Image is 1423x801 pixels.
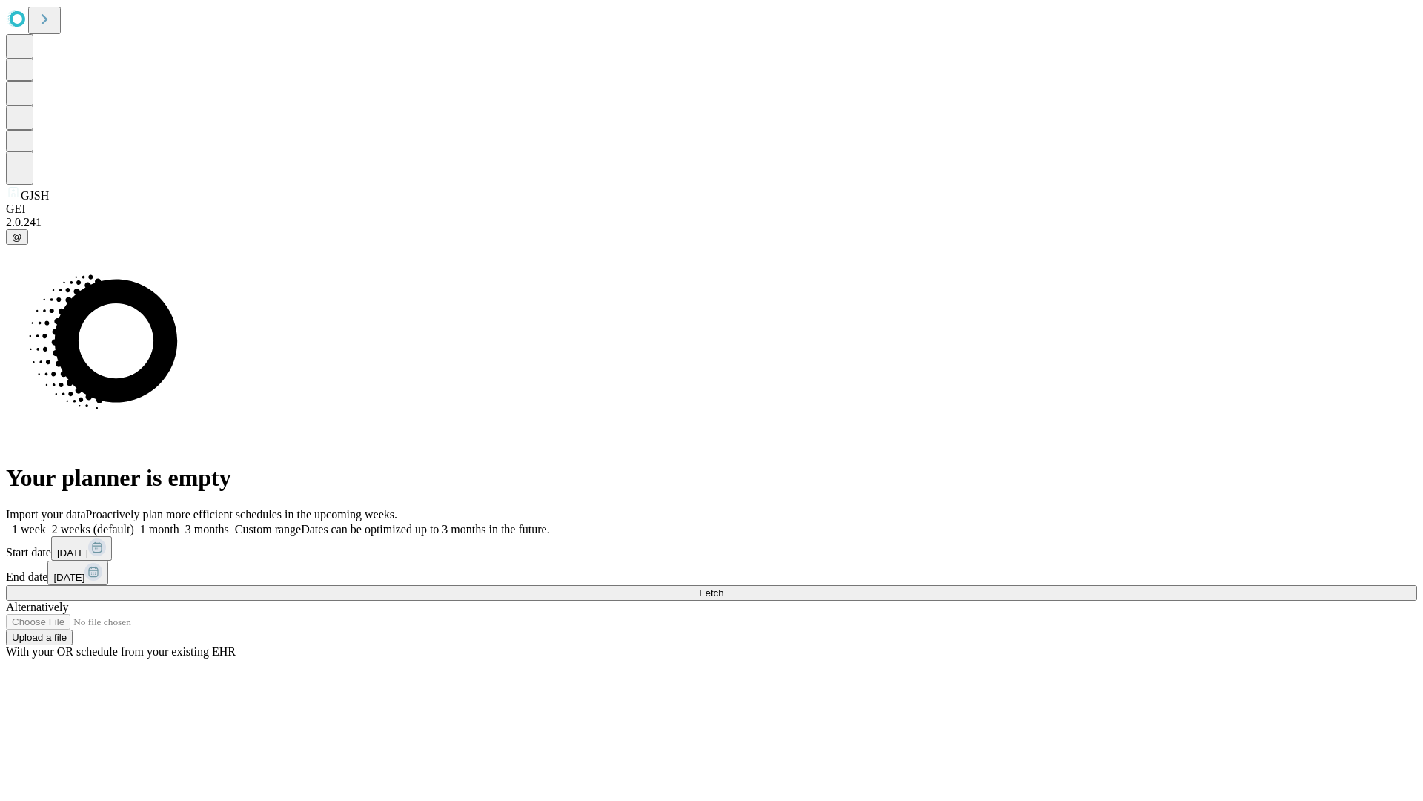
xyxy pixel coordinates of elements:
span: Alternatively [6,601,68,613]
button: @ [6,229,28,245]
div: 2.0.241 [6,216,1417,229]
h1: Your planner is empty [6,464,1417,492]
div: GEI [6,202,1417,216]
span: 3 months [185,523,229,535]
span: Proactively plan more efficient schedules in the upcoming weeks. [86,508,397,521]
button: [DATE] [51,536,112,561]
span: Import your data [6,508,86,521]
button: Upload a file [6,630,73,645]
span: Dates can be optimized up to 3 months in the future. [301,523,549,535]
div: End date [6,561,1417,585]
span: 1 week [12,523,46,535]
span: GJSH [21,189,49,202]
button: Fetch [6,585,1417,601]
span: With your OR schedule from your existing EHR [6,645,236,658]
span: 2 weeks (default) [52,523,134,535]
button: [DATE] [47,561,108,585]
span: Fetch [699,587,723,599]
span: [DATE] [53,572,84,583]
div: Start date [6,536,1417,561]
span: Custom range [235,523,301,535]
span: @ [12,231,22,243]
span: [DATE] [57,547,88,558]
span: 1 month [140,523,179,535]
